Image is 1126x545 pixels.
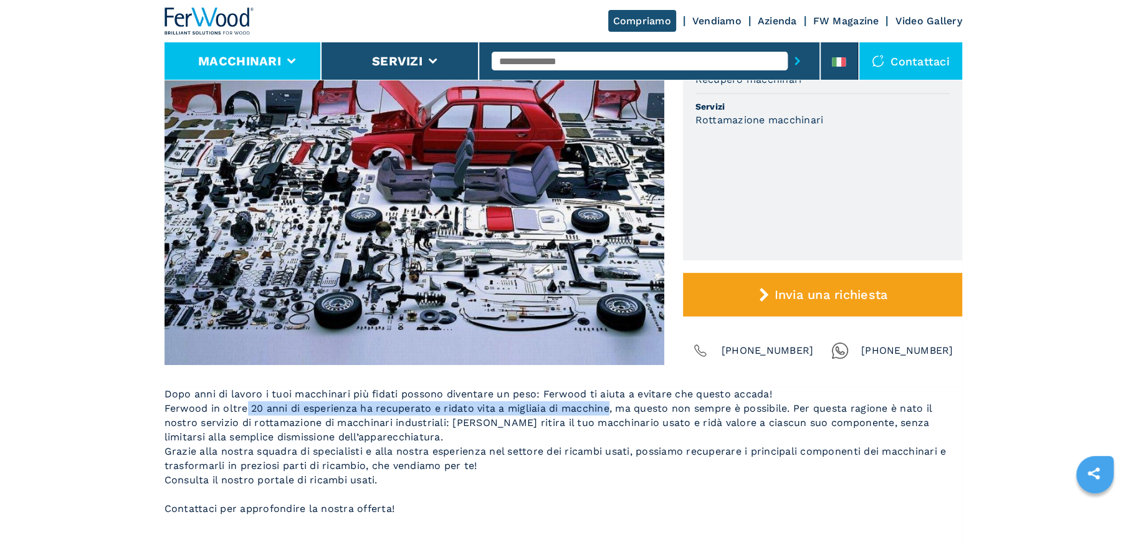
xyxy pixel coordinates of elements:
img: Whatsapp [831,342,849,359]
button: Servizi [372,54,422,69]
span: [PHONE_NUMBER] [861,342,953,359]
a: Compriamo [608,10,676,32]
a: Vendiamo [692,15,742,27]
a: FW Magazine [813,15,879,27]
span: Invia una richiesta [774,287,887,302]
button: Macchinari [198,54,281,69]
button: submit-button [788,47,807,75]
iframe: Chat [1073,489,1117,536]
span: [PHONE_NUMBER] [722,342,814,359]
div: Contattaci [859,42,962,80]
a: Video Gallery [895,15,961,27]
a: Azienda [758,15,797,27]
img: Ferwood [165,7,254,35]
span: Dopo anni di lavoro i tuoi macchinari più fidati possono diventare un peso: Ferwood ti aiuta a ev... [165,388,947,514]
a: sharethis [1078,458,1109,489]
img: Contattaci [872,55,884,67]
img: Rottamazione macchinari [165,10,664,365]
span: Servizi [695,100,950,113]
button: Invia una richiesta [683,273,962,316]
img: Phone [692,342,709,359]
h3: Rottamazione macchinari [695,113,824,127]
